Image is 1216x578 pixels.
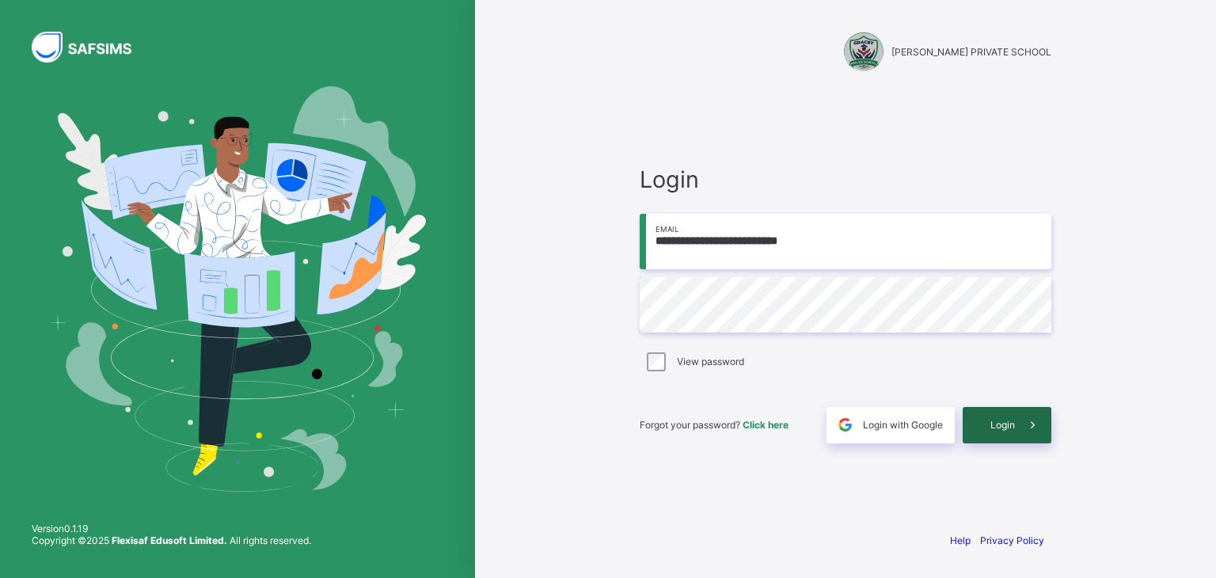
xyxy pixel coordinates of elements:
span: Copyright © 2025 All rights reserved. [32,534,311,546]
span: Login with Google [863,419,943,431]
a: Privacy Policy [980,534,1044,546]
a: Click here [743,419,788,431]
span: Login [640,165,1051,193]
img: Hero Image [49,86,426,492]
img: SAFSIMS Logo [32,32,150,63]
label: View password [677,356,744,367]
span: [PERSON_NAME] PRIVATE SCHOOL [891,46,1051,58]
strong: Flexisaf Edusoft Limited. [112,534,227,546]
img: google.396cfc9801f0270233282035f929180a.svg [836,416,854,434]
span: Login [990,419,1015,431]
span: Version 0.1.19 [32,523,311,534]
span: Forgot your password? [640,419,788,431]
a: Help [950,534,971,546]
